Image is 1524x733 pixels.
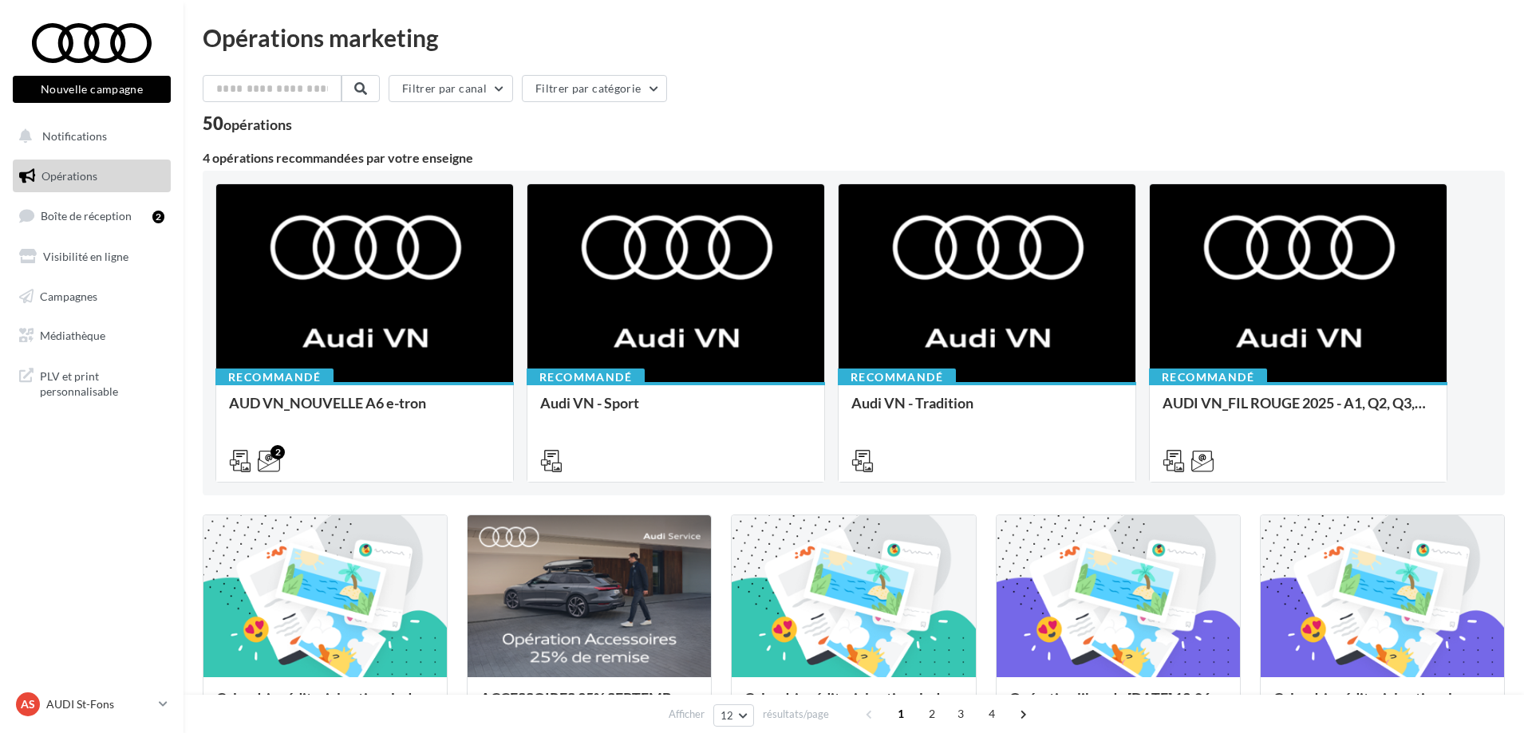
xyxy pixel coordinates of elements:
a: Médiathèque [10,319,174,353]
span: résultats/page [763,707,829,722]
div: AUDI VN_FIL ROUGE 2025 - A1, Q2, Q3, Q5 et Q4 e-tron [1163,395,1434,427]
div: Audi VN - Tradition [851,395,1123,427]
div: 50 [203,115,292,132]
div: Recommandé [1149,368,1267,386]
button: Filtrer par catégorie [522,75,667,102]
div: 2 [152,211,164,223]
span: Notifications [42,129,107,143]
div: 2 [270,445,285,459]
div: Recommandé [527,368,645,386]
span: Visibilité en ligne [43,250,128,263]
button: Nouvelle campagne [13,76,171,103]
a: Boîte de réception2 [10,199,174,233]
span: 1 [888,701,914,727]
a: Opérations [10,160,174,193]
div: Opérations marketing [203,26,1505,49]
div: Recommandé [215,368,334,386]
span: 3 [948,701,973,727]
button: Filtrer par canal [389,75,513,102]
span: Médiathèque [40,329,105,342]
span: Opérations [41,169,97,183]
div: Opération libre du [DATE] 12:06 [1009,690,1227,722]
span: Afficher [669,707,705,722]
div: ACCESSOIRES 25% SEPTEMBRE - AUDI SERVICE [480,690,698,722]
button: Notifications [10,120,168,153]
div: Recommandé [838,368,956,386]
a: Campagnes [10,280,174,313]
div: Calendrier éditorial national : semaine du 25.08 au 31.08 [1273,690,1491,722]
span: PLV et print personnalisable [40,365,164,400]
span: AS [21,696,35,712]
a: AS AUDI St-Fons [13,689,171,719]
div: Calendrier éditorial national : du 02.09 au 09.09 [744,690,962,722]
p: AUDI St-Fons [46,696,152,712]
div: AUD VN_NOUVELLE A6 e-tron [229,395,500,427]
a: Visibilité en ligne [10,240,174,274]
span: Boîte de réception [41,209,132,223]
span: Campagnes [40,289,97,302]
div: opérations [223,117,292,132]
span: 2 [919,701,945,727]
div: Audi VN - Sport [540,395,811,427]
div: 4 opérations recommandées par votre enseigne [203,152,1505,164]
span: 4 [979,701,1005,727]
div: Calendrier éditorial national : du 02.09 au 09.09 [216,690,434,722]
span: 12 [721,709,734,722]
button: 12 [713,704,754,727]
a: PLV et print personnalisable [10,359,174,406]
